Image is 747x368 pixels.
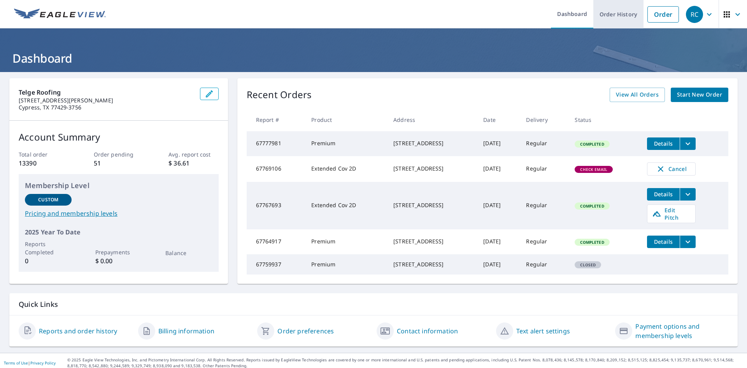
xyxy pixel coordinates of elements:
[387,108,477,131] th: Address
[94,150,144,158] p: Order pending
[575,141,608,147] span: Completed
[477,131,520,156] td: [DATE]
[686,6,703,23] div: RC
[168,158,218,168] p: $ 36.61
[19,88,194,97] p: Telge Roofing
[655,164,687,174] span: Cancel
[19,150,68,158] p: Total order
[575,203,608,209] span: Completed
[477,229,520,254] td: [DATE]
[477,108,520,131] th: Date
[520,131,568,156] td: Regular
[647,162,696,176] button: Cancel
[19,130,219,144] p: Account Summary
[247,108,305,131] th: Report #
[247,131,305,156] td: 67777981
[516,326,570,336] a: Text alert settings
[19,158,68,168] p: 13390
[30,360,56,366] a: Privacy Policy
[25,240,72,256] p: Reports Completed
[305,229,387,254] td: Premium
[25,256,72,266] p: 0
[305,108,387,131] th: Product
[677,90,722,100] span: Start New Order
[575,239,608,245] span: Completed
[647,137,680,150] button: detailsBtn-67777981
[477,156,520,182] td: [DATE]
[4,360,28,366] a: Terms of Use
[575,262,600,268] span: Closed
[19,104,194,111] p: Cypress, TX 77429-3756
[393,201,471,209] div: [STREET_ADDRESS]
[94,158,144,168] p: 51
[652,190,675,198] span: Details
[19,299,728,309] p: Quick Links
[397,326,458,336] a: Contact information
[168,150,218,158] p: Avg. report cost
[14,9,106,20] img: EV Logo
[680,188,696,201] button: filesDropdownBtn-67767693
[39,326,117,336] a: Reports and order history
[95,256,142,266] p: $ 0.00
[4,361,56,365] p: |
[671,88,728,102] a: Start New Order
[568,108,641,131] th: Status
[393,139,471,147] div: [STREET_ADDRESS]
[520,108,568,131] th: Delivery
[247,254,305,275] td: 67759937
[95,248,142,256] p: Prepayments
[165,249,212,257] p: Balance
[520,229,568,254] td: Regular
[647,6,679,23] a: Order
[477,254,520,275] td: [DATE]
[9,50,738,66] h1: Dashboard
[305,131,387,156] td: Premium
[652,140,675,147] span: Details
[652,238,675,245] span: Details
[616,90,659,100] span: View All Orders
[520,182,568,229] td: Regular
[393,261,471,268] div: [STREET_ADDRESS]
[680,137,696,150] button: filesDropdownBtn-67777981
[305,254,387,275] td: Premium
[647,204,696,223] a: Edit Pitch
[247,182,305,229] td: 67767693
[393,238,471,245] div: [STREET_ADDRESS]
[305,182,387,229] td: Extended Cov 2D
[38,196,58,203] p: Custom
[610,88,665,102] a: View All Orders
[575,167,612,172] span: Check Email
[277,326,334,336] a: Order preferences
[635,322,728,340] a: Payment options and membership levels
[305,156,387,182] td: Extended Cov 2D
[477,182,520,229] td: [DATE]
[247,88,312,102] p: Recent Orders
[25,209,212,218] a: Pricing and membership levels
[520,254,568,275] td: Regular
[19,97,194,104] p: [STREET_ADDRESS][PERSON_NAME]
[25,180,212,191] p: Membership Level
[25,227,212,237] p: 2025 Year To Date
[393,165,471,173] div: [STREET_ADDRESS]
[520,156,568,182] td: Regular
[647,188,680,201] button: detailsBtn-67767693
[680,236,696,248] button: filesDropdownBtn-67764917
[158,326,214,336] a: Billing information
[247,229,305,254] td: 67764917
[647,236,680,248] button: detailsBtn-67764917
[247,156,305,182] td: 67769106
[652,206,691,221] span: Edit Pitch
